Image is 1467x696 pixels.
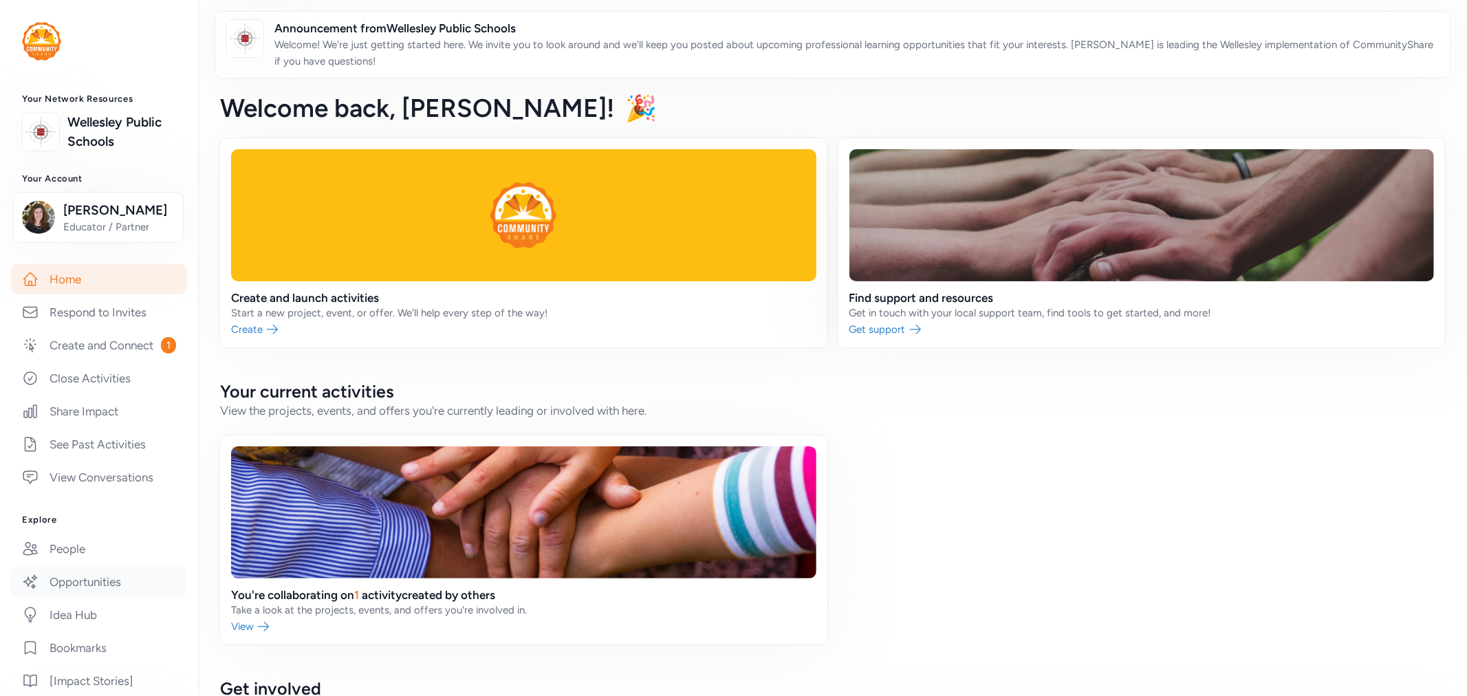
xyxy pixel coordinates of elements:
a: Close Activities [11,363,187,393]
p: Welcome! We're just getting started here. We invite you to look around and we'll keep you posted ... [274,36,1439,69]
img: logo [22,22,61,61]
a: View Conversations [11,462,187,492]
span: Welcome back , [PERSON_NAME]! [220,93,614,123]
img: logo [230,23,260,54]
a: Bookmarks [11,633,187,663]
span: 🎉 [625,93,657,123]
a: [Impact Stories] [11,666,187,696]
h3: Explore [22,514,176,525]
div: View the projects, events, and offers you're currently leading or involved with here. [220,402,1445,419]
h3: Your Network Resources [22,94,176,105]
a: People [11,534,187,564]
a: Opportunities [11,567,187,597]
span: 1 [161,337,176,354]
a: Wellesley Public Schools [67,113,176,151]
button: [PERSON_NAME]Educator / Partner [13,192,184,243]
span: Announcement from Wellesley Public Schools [274,20,1439,36]
span: [PERSON_NAME] [63,201,175,220]
a: Share Impact [11,396,187,426]
img: logo [25,117,56,147]
h3: Your Account [22,173,176,184]
a: Home [11,264,187,294]
span: Educator / Partner [63,220,175,234]
a: See Past Activities [11,429,187,459]
a: Create and Connect1 [11,330,187,360]
h2: Your current activities [220,380,1445,402]
a: Idea Hub [11,600,187,630]
a: Respond to Invites [11,297,187,327]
